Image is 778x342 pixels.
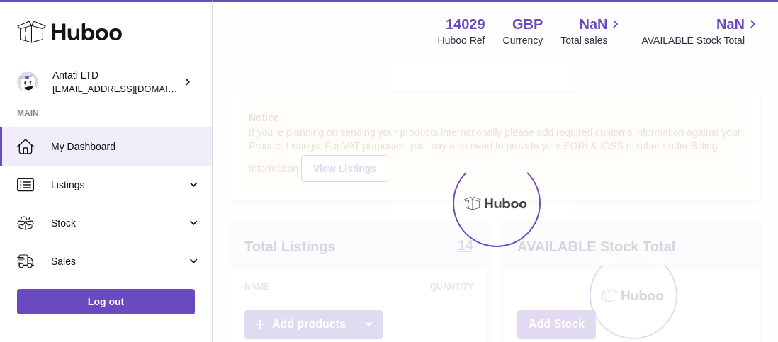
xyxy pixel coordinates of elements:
div: Antati LTD [52,69,180,96]
div: Huboo Ref [438,34,485,47]
a: NaN AVAILABLE Stock Total [641,15,761,47]
img: internalAdmin-14029@internal.huboo.com [17,72,38,93]
span: Listings [51,178,186,192]
span: AVAILABLE Stock Total [641,34,761,47]
strong: 14029 [446,15,485,34]
a: NaN Total sales [560,15,624,47]
a: Log out [17,289,195,314]
span: NaN [579,15,607,34]
span: Sales [51,255,186,268]
span: NaN [716,15,745,34]
div: Currency [503,34,543,47]
span: Total sales [560,34,624,47]
strong: GBP [512,15,543,34]
span: [EMAIL_ADDRESS][DOMAIN_NAME] [52,83,208,94]
span: Stock [51,217,186,230]
span: My Dashboard [51,140,201,154]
